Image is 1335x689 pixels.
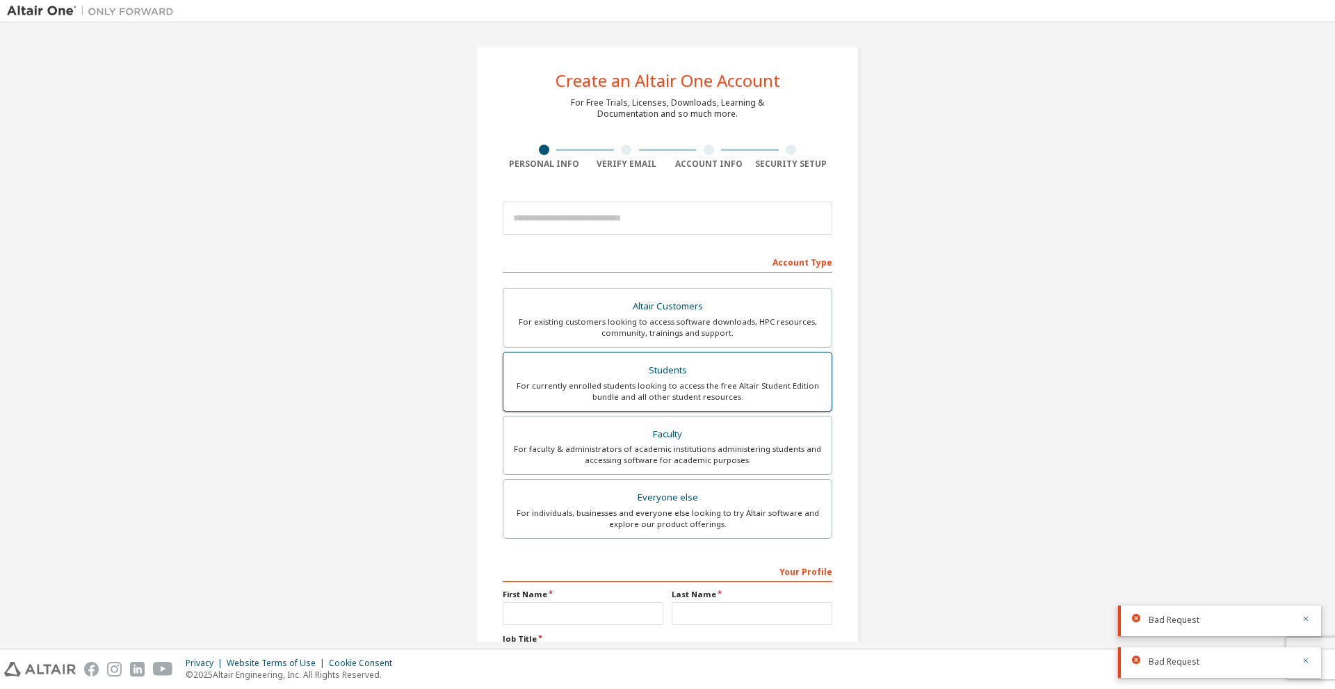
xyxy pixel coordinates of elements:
div: Altair Customers [512,297,823,316]
div: Verify Email [585,159,668,170]
div: For individuals, businesses and everyone else looking to try Altair software and explore our prod... [512,508,823,530]
div: Account Info [667,159,750,170]
div: For Free Trials, Licenses, Downloads, Learning & Documentation and so much more. [571,97,764,120]
div: Everyone else [512,488,823,508]
img: instagram.svg [107,662,122,676]
div: Cookie Consent [329,658,400,669]
img: youtube.svg [153,662,173,676]
label: Job Title [503,633,832,645]
div: For faculty & administrators of academic institutions administering students and accessing softwa... [512,444,823,466]
div: Faculty [512,425,823,444]
img: facebook.svg [84,662,99,676]
div: For existing customers looking to access software downloads, HPC resources, community, trainings ... [512,316,823,339]
div: Website Terms of Use [227,658,329,669]
div: Privacy [186,658,227,669]
p: © 2025 Altair Engineering, Inc. All Rights Reserved. [186,669,400,681]
label: First Name [503,589,663,600]
div: Security Setup [750,159,833,170]
div: For currently enrolled students looking to access the free Altair Student Edition bundle and all ... [512,380,823,403]
span: Bad Request [1149,615,1199,626]
label: Last Name [672,589,832,600]
div: Personal Info [503,159,585,170]
img: altair_logo.svg [4,662,76,676]
div: Your Profile [503,560,832,582]
img: linkedin.svg [130,662,145,676]
div: Account Type [503,250,832,273]
div: Create an Altair One Account [556,72,780,89]
span: Bad Request [1149,656,1199,667]
div: Students [512,361,823,380]
img: Altair One [7,4,181,18]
